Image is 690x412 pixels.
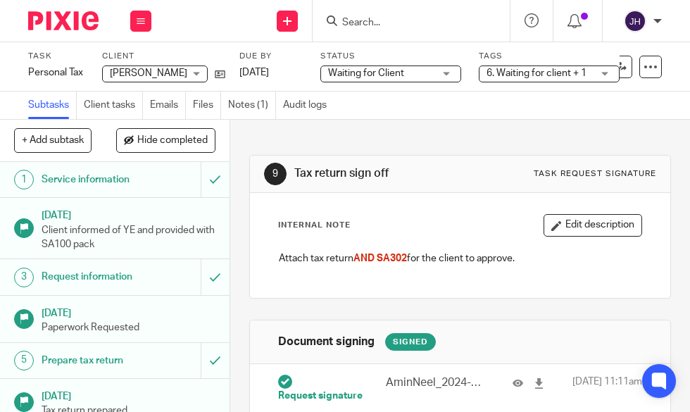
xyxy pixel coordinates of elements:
label: Tags [479,51,620,62]
h1: Request information [42,266,138,287]
div: 3 [14,268,34,287]
label: Client [102,51,225,62]
div: 1 [14,170,34,189]
span: AND SA302 [353,254,407,263]
div: 9 [264,163,287,185]
div: 5 [14,351,34,370]
a: Audit logs [283,92,334,119]
span: 6. Waiting for client + 1 [487,68,586,78]
a: Client tasks [84,92,143,119]
p: Internal Note [278,220,351,231]
span: Request signature [278,389,363,403]
h1: [DATE] [42,205,215,223]
div: Signed [385,333,436,351]
button: Hide completed [116,128,215,152]
h1: Tax return sign off [294,166,490,181]
img: Pixie [28,11,99,30]
label: Status [320,51,461,62]
h1: Document signing [278,335,375,349]
a: Files [193,92,221,119]
h1: [DATE] [42,386,215,404]
h1: [DATE] [42,303,215,320]
label: Due by [239,51,303,62]
p: Paperwork Requested [42,320,215,335]
span: [PERSON_NAME] [110,68,187,78]
span: Waiting for Client [328,68,404,78]
a: Notes (1) [228,92,276,119]
button: Edit description [544,214,642,237]
input: Search [341,17,468,30]
p: Client informed of YE and provided with SA100 pack [42,223,215,252]
label: Task [28,51,84,62]
div: Task request signature [534,168,656,180]
p: AminNeel_2024-25_Personal Tax Return.pdf [386,375,482,391]
button: + Add subtask [14,128,92,152]
span: [DATE] 11:11am [572,375,642,403]
p: Attach tax return for the client to approve. [279,251,641,266]
span: Hide completed [137,135,208,146]
h1: Service information [42,169,138,190]
img: svg%3E [624,10,646,32]
a: Subtasks [28,92,77,119]
span: [DATE] [239,68,269,77]
a: Emails [150,92,186,119]
div: Personal Tax [28,65,84,80]
h1: Prepare tax return [42,350,138,371]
